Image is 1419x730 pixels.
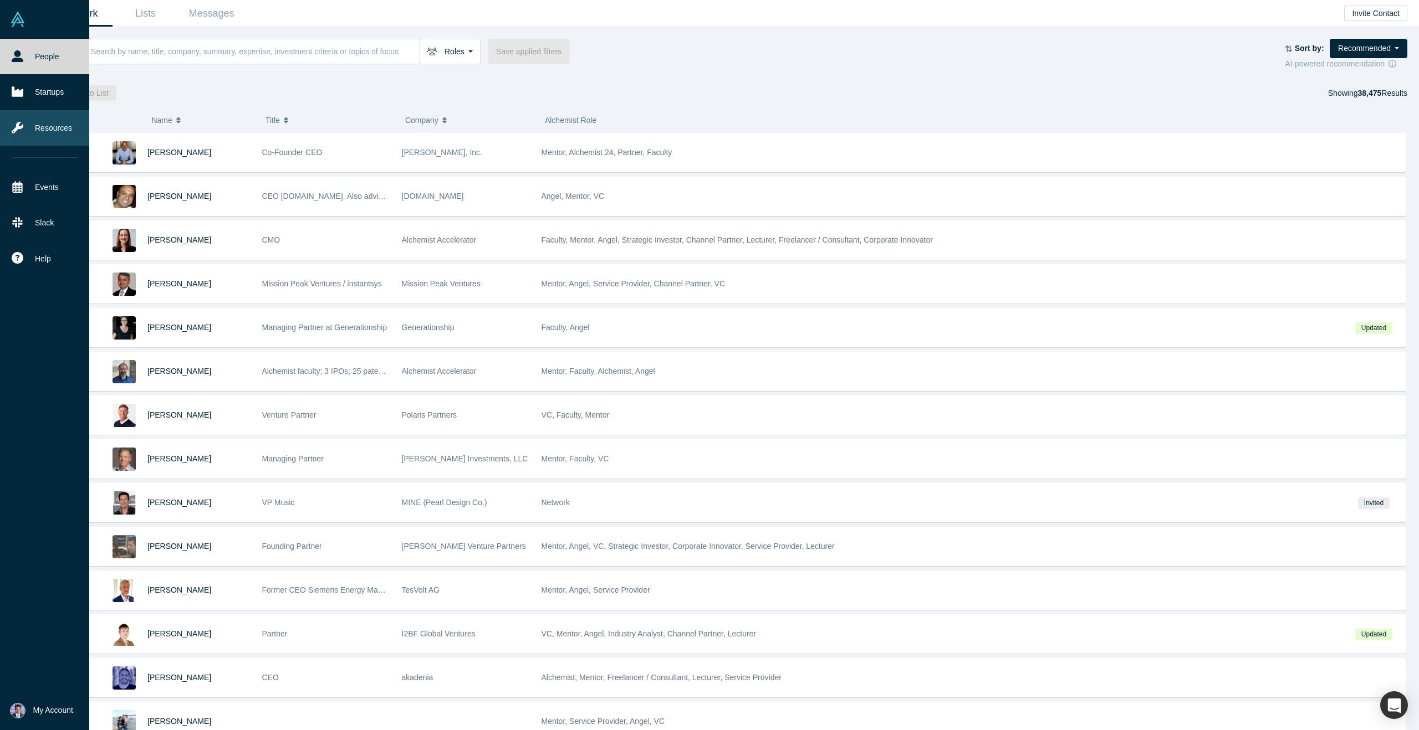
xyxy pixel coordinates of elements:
[542,498,570,507] span: Network
[542,192,605,201] span: Angel, Mentor, VC
[113,273,136,296] img: Vipin Chawla's Profile Image
[1355,322,1392,334] span: Updated
[542,454,609,463] span: Mentor, Faculty, VC
[402,192,464,201] span: [DOMAIN_NAME]
[147,235,211,244] a: [PERSON_NAME]
[402,148,482,157] span: [PERSON_NAME], Inc.
[151,109,254,132] button: Name
[542,279,726,288] span: Mentor, Angel, Service Provider, Channel Partner, VC
[405,109,533,132] button: Company
[1357,89,1407,97] span: Results
[113,141,136,164] img: Darren Kaplan's Profile Image
[1355,629,1392,640] span: Updated
[262,629,288,638] span: Partner
[262,367,494,376] span: Alchemist faculty; 3 IPOs; 25 patents; VC and angel; early@Google
[262,454,324,463] span: Managing Partner
[542,148,672,157] span: Mentor, Alchemist 24, Partner, Faculty
[405,109,438,132] span: Company
[147,542,211,551] a: [PERSON_NAME]
[262,148,323,157] span: Co-Founder CEO
[178,1,244,27] a: Messages
[147,410,211,419] a: [PERSON_NAME]
[262,235,280,244] span: CMO
[113,404,136,427] img: Gary Swart's Profile Image
[402,235,477,244] span: Alchemist Accelerator
[113,666,136,690] img: Guy Shahine's Profile Image
[262,673,279,682] span: CEO
[262,542,322,551] span: Founding Partner
[262,279,382,288] span: Mission Peak Ventures / instantsys
[542,542,835,551] span: Mentor, Angel, VC, Strategic Investor, Corporate Innovator, Service Provider, Lecturer
[1285,58,1407,70] div: AI-powered recommendation
[147,279,211,288] a: [PERSON_NAME]
[147,192,211,201] a: [PERSON_NAME]
[262,585,501,594] span: Former CEO Siemens Energy Management Division of SIEMENS AG
[402,498,487,507] span: MINE (Pearl Design Co.)
[402,454,528,463] span: [PERSON_NAME] Investments, LLC
[147,498,211,507] span: [PERSON_NAME]
[262,323,387,332] span: Managing Partner at Generationship
[147,323,211,332] span: [PERSON_NAME]
[1357,89,1381,97] strong: 38,475
[402,367,477,376] span: Alchemist Accelerator
[542,235,933,244] span: Faculty, Mentor, Angel, Strategic Investor, Channel Partner, Lecturer, Freelancer / Consultant, C...
[545,116,596,125] span: Alchemist Role
[147,367,211,376] a: [PERSON_NAME]
[90,38,420,64] input: Search by name, title, company, summary, expertise, investment criteria or topics of focus
[488,39,569,64] button: Save applied filters
[113,316,136,340] img: Rachel Chalmers's Profile Image
[113,448,136,471] img: Steve King's Profile Image
[420,39,481,64] button: Roles
[402,542,526,551] span: [PERSON_NAME] Venture Partners
[113,535,136,558] img: Michael Marquez's Profile Image
[542,367,655,376] span: Mentor, Faculty, Alchemist, Angel
[402,629,476,638] span: I2BF Global Ventures
[35,253,51,265] span: Help
[1344,6,1407,21] button: Invite Contact
[266,109,280,132] span: Title
[402,410,457,419] span: Polaris Partners
[113,1,178,27] a: Lists
[262,410,317,419] span: Venture Partner
[402,673,433,682] span: akadenia
[113,360,136,383] img: Adam Sah's Profile Image
[262,498,295,507] span: VP Music
[402,585,440,594] span: TesVolt AG
[151,109,172,132] span: Name
[33,705,73,716] span: My Account
[1358,497,1389,509] span: Invited
[113,229,136,252] img: Devon Crews's Profile Image
[542,673,782,682] span: Alchemist, Mentor, Freelancer / Consultant, Lecturer, Service Provider
[113,579,136,602] img: Ralf Christian's Profile Image
[147,673,211,682] a: [PERSON_NAME]
[542,323,590,332] span: Faculty, Angel
[10,703,73,718] button: My Account
[147,585,211,594] span: [PERSON_NAME]
[402,279,481,288] span: Mission Peak Ventures
[542,717,665,726] span: Mentor, Service Provider, Angel, VC
[262,192,611,201] span: CEO [DOMAIN_NAME]. Also advising and investing. Previously w/ Red Hat, Inktank, DreamHost, etc.
[542,410,610,419] span: VC, Faculty, Mentor
[113,623,136,646] img: Alexander Korchevsky's Profile Image
[1330,39,1407,58] button: Recommended
[1295,44,1324,53] strong: Sort by:
[147,454,211,463] a: [PERSON_NAME]
[147,717,211,726] a: [PERSON_NAME]
[1328,85,1407,101] div: Showing
[147,148,211,157] a: [PERSON_NAME]
[147,629,211,638] a: [PERSON_NAME]
[10,703,25,718] img: RaviKiran Gopalan's Account
[113,185,136,208] img: Ben Cherian's Profile Image
[10,12,25,27] img: Alchemist Vault Logo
